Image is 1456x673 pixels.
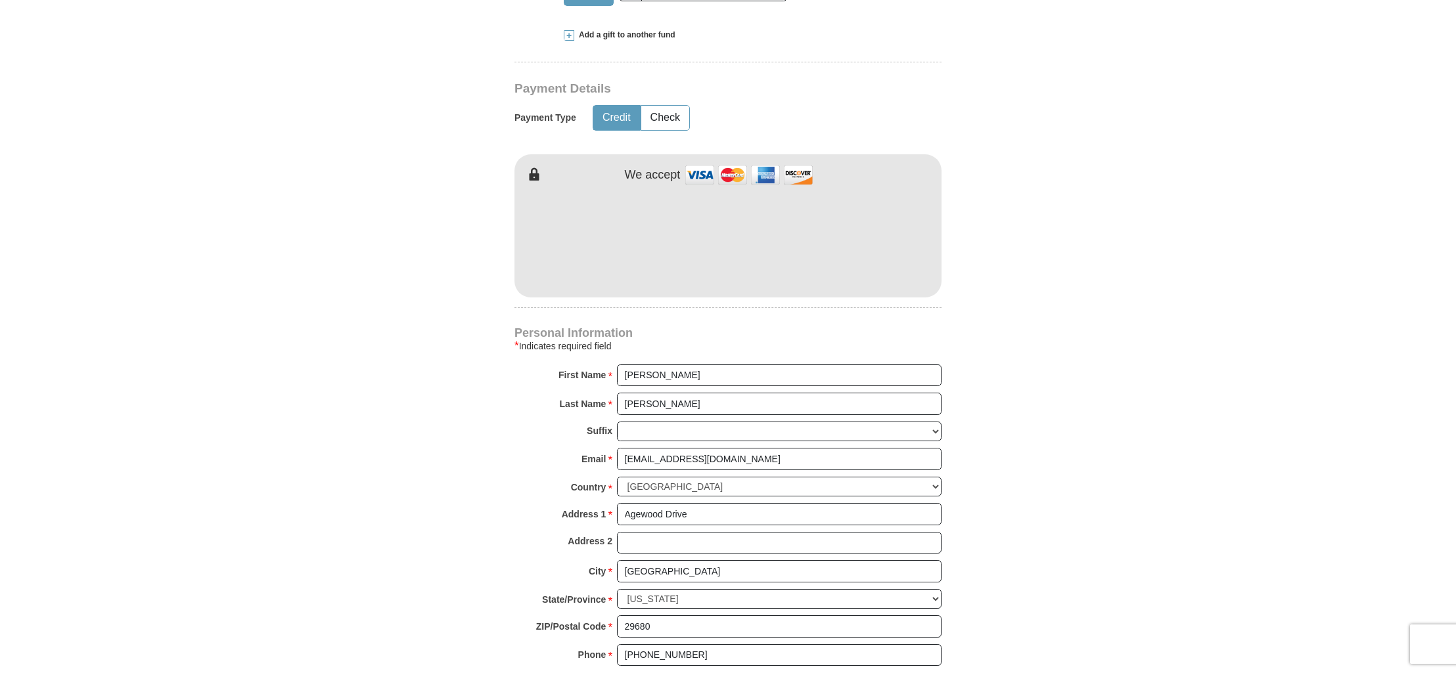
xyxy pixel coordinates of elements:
h3: Payment Details [514,81,850,97]
strong: Phone [578,645,606,664]
div: Indicates required field [514,338,942,354]
strong: ZIP/Postal Code [536,617,606,636]
button: Credit [593,106,640,130]
h4: Personal Information [514,328,942,338]
span: Add a gift to another fund [574,30,675,41]
img: credit cards accepted [683,161,815,189]
strong: State/Province [542,590,606,609]
strong: Email [581,450,606,468]
strong: Address 1 [562,505,606,523]
h4: We accept [625,168,681,183]
strong: City [589,562,606,580]
strong: Suffix [587,422,612,440]
strong: First Name [558,366,606,384]
h5: Payment Type [514,112,576,123]
strong: Last Name [560,395,606,413]
button: Check [641,106,689,130]
strong: Country [571,478,606,496]
strong: Address 2 [568,532,612,550]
